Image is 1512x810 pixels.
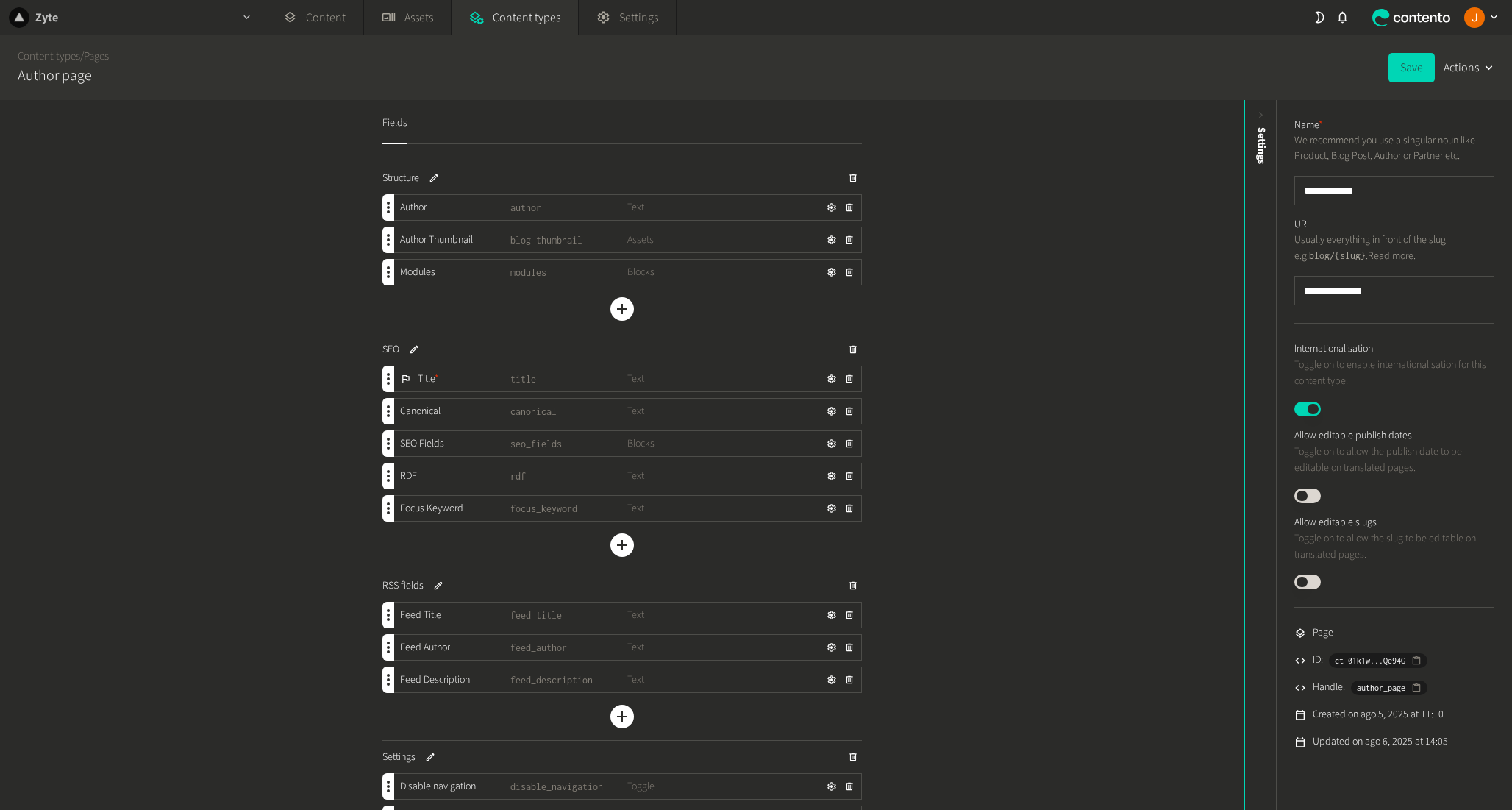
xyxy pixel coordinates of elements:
span: Blocks [627,265,744,280]
button: Actions [1444,53,1494,82]
label: URI [1294,217,1309,232]
span: modules [510,265,627,280]
h4: Structure [382,171,419,186]
p: Toggle on to allow the publish date to be editable on translated pages. [1294,444,1494,477]
span: Content types [493,9,560,26]
span: ID: [1313,653,1323,668]
p: Toggle on to enable internationalisation for this content type. [1294,357,1494,390]
span: Handle: [1313,680,1345,695]
h2: Author page [18,65,92,87]
span: Updated on ago 6, 2025 at 14:05 [1313,734,1448,750]
button: Fields [382,112,407,144]
span: Toggle [627,779,744,795]
span: focus_keyword [510,501,627,516]
span: Text [627,608,744,623]
span: Author [400,200,427,216]
span: Settings [1254,127,1269,164]
span: seo_fields [510,436,627,452]
img: Josu Escalada [1464,7,1485,28]
span: Page [1313,625,1333,641]
span: ct_01k1w...Qe94G [1335,654,1405,667]
span: author [510,200,627,216]
span: Feed Description [400,672,470,688]
span: title [510,372,627,387]
span: Text [627,469,744,484]
span: Text [627,200,744,216]
span: Canonical [400,404,441,419]
span: RDF [400,469,417,484]
span: Text [627,672,744,688]
button: author_page [1351,681,1427,695]
span: Assets [627,232,744,248]
p: We recommend you use a singular noun like Product, Blog Post, Author or Partner etc. [1294,133,1494,164]
span: Text [627,501,744,516]
a: Pages [84,49,109,64]
button: Save [1388,53,1435,82]
span: / [80,49,84,64]
span: Author Thumbnail [400,232,473,248]
img: Zyte [9,7,29,28]
span: disable_navigation [510,779,627,795]
label: Internationalisation [1294,341,1373,357]
h4: RSS fields [382,578,424,594]
span: Settings [619,9,658,26]
span: Disable navigation [400,779,476,795]
span: Feed Title [400,608,441,623]
a: Content types [18,49,80,64]
a: Read more [1368,249,1413,263]
span: feed_author [510,640,627,656]
label: Name [1294,118,1323,133]
h2: Zyte [35,9,58,26]
code: blog/{slug} [1309,250,1366,261]
span: Text [627,372,744,387]
span: canonical [510,404,627,419]
span: feed_title [510,608,627,623]
h4: SEO [382,342,399,358]
span: rdf [510,469,627,484]
label: Allow editable slugs [1294,515,1377,530]
span: SEO Fields [400,436,444,452]
span: feed_description [510,672,627,688]
span: Created on ago 5, 2025 at 11:10 [1313,707,1444,722]
h4: Settings [382,750,416,765]
button: ct_01k1w...Qe94G [1329,653,1427,668]
span: Text [627,640,744,656]
span: Blocks [627,436,744,452]
label: Allow editable publish dates [1294,428,1412,444]
span: author_page [1357,681,1405,694]
span: Title [418,372,439,387]
span: Feed Author [400,640,450,656]
p: Toggle on to allow the slug to be editable on translated pages. [1294,530,1494,564]
span: Modules [400,265,435,280]
span: Focus Keyword [400,501,463,516]
span: blog_thumbnail [510,232,627,248]
span: Text [627,404,744,419]
p: Usually everything in front of the slug e.g. . . [1294,232,1494,264]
